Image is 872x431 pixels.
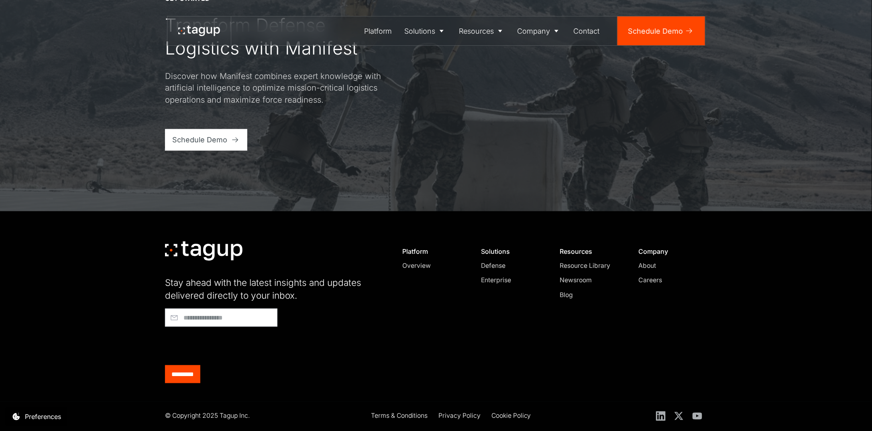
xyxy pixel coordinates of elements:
div: Resources [560,247,621,255]
div: Platform [403,247,464,255]
a: Schedule Demo [165,129,247,151]
div: Company [638,247,700,255]
a: Resources [452,16,511,45]
a: Blog [560,290,621,300]
a: Contact [567,16,606,45]
div: Solutions [481,247,543,255]
div: Preferences [25,412,61,421]
div: Platform [364,26,392,36]
div: Cookie Policy [491,411,531,421]
a: About [638,261,700,271]
a: Enterprise [481,275,543,285]
div: Privacy Policy [438,411,481,421]
div: Terms & Conditions [371,411,428,421]
iframe: reCAPTCHA [165,330,287,362]
a: Solutions [398,16,453,45]
div: Solutions [404,26,435,36]
a: Platform [358,16,398,45]
div: Stay ahead with the latest insights and updates delivered directly to your inbox. [165,276,382,301]
form: Footer - Early Access [165,309,382,383]
div: Contact [574,26,600,36]
a: Schedule Demo [617,16,705,45]
div: Schedule Demo [172,134,227,145]
a: Cookie Policy [491,411,531,422]
div: Schedule Demo [628,26,683,36]
a: Newsroom [560,275,621,285]
a: Overview [403,261,464,271]
a: Careers [638,275,700,285]
a: Defense [481,261,543,271]
div: Discover how Manifest combines expert knowledge with artificial intelligence to optimize mission-... [165,70,382,105]
div: © Copyright 2025 Tagup Inc. [165,411,250,421]
a: Terms & Conditions [371,411,428,422]
div: Resources [459,26,494,36]
a: Resource Library [560,261,621,271]
a: Privacy Policy [438,411,481,422]
div: Company [517,26,550,36]
a: Company [511,16,568,45]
